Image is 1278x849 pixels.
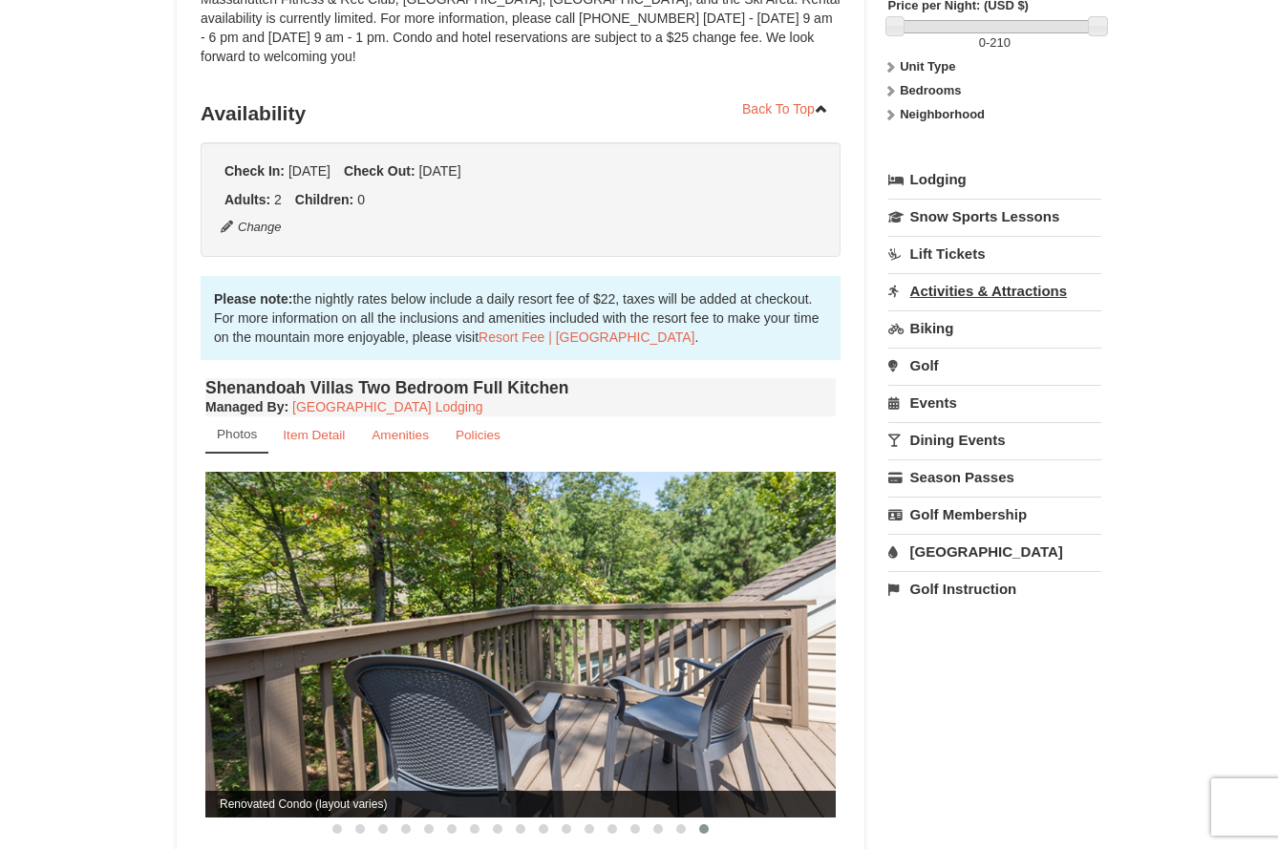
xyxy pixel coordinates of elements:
span: 0 [979,35,986,50]
small: Item Detail [283,428,345,442]
h4: Shenandoah Villas Two Bedroom Full Kitchen [205,378,836,397]
small: Amenities [372,428,429,442]
strong: Adults: [224,192,270,207]
strong: Children: [295,192,353,207]
h3: Availability [201,95,841,133]
a: Photos [205,416,268,454]
a: Snow Sports Lessons [888,199,1101,234]
strong: Bedrooms [900,83,961,97]
strong: Check Out: [344,163,415,179]
strong: Unit Type [900,59,955,74]
span: Renovated Condo (layout varies) [205,791,836,817]
a: Lodging [888,162,1101,197]
a: [GEOGRAPHIC_DATA] [888,534,1101,569]
span: Managed By [205,399,284,414]
a: Golf Membership [888,497,1101,532]
a: Golf Instruction [888,571,1101,606]
a: Item Detail [270,416,357,454]
a: Golf [888,348,1101,383]
a: Activities & Attractions [888,273,1101,308]
label: - [888,33,1101,53]
a: Resort Fee | [GEOGRAPHIC_DATA] [479,329,694,345]
div: the nightly rates below include a daily resort fee of $22, taxes will be added at checkout. For m... [201,276,841,360]
a: Policies [443,416,513,454]
a: Amenities [359,416,441,454]
a: Biking [888,310,1101,346]
span: 2 [274,192,282,207]
small: Policies [456,428,501,442]
span: 210 [990,35,1011,50]
strong: Neighborhood [900,107,985,121]
strong: : [205,399,288,414]
a: Back To Top [730,95,841,123]
small: Photos [217,427,257,441]
a: Lift Tickets [888,236,1101,271]
button: Change [220,217,283,238]
span: 0 [357,192,365,207]
a: Dining Events [888,422,1101,457]
span: [DATE] [288,163,330,179]
a: Season Passes [888,459,1101,495]
img: Renovated Condo (layout varies) [205,472,836,817]
a: [GEOGRAPHIC_DATA] Lodging [292,399,482,414]
span: [DATE] [418,163,460,179]
a: Events [888,385,1101,420]
strong: Please note: [214,291,292,307]
strong: Check In: [224,163,285,179]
